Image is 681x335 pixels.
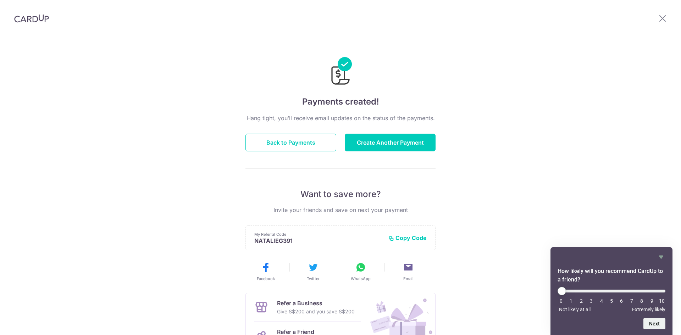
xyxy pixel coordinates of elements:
li: 7 [628,298,635,304]
li: 1 [567,298,575,304]
li: 4 [598,298,605,304]
li: 9 [648,298,655,304]
button: WhatsApp [340,262,382,281]
li: 8 [638,298,645,304]
li: 6 [618,298,625,304]
button: Back to Payments [245,134,336,151]
p: My Referral Code [254,231,383,237]
li: 5 [608,298,615,304]
span: WhatsApp [351,276,371,281]
div: How likely will you recommend CardUp to a friend? Select an option from 0 to 10, with 0 being Not... [558,287,665,312]
li: 10 [658,298,665,304]
span: Not likely at all [559,307,591,312]
p: Hang tight, you’ll receive email updates on the status of the payments. [245,114,436,122]
h2: How likely will you recommend CardUp to a friend? Select an option from 0 to 10, with 0 being Not... [558,267,665,284]
p: Refer a Business [277,299,355,307]
li: 3 [588,298,595,304]
span: Twitter [307,276,320,281]
li: 2 [578,298,585,304]
button: Email [387,262,429,281]
button: Create Another Payment [345,134,436,151]
img: Payments [329,57,352,87]
button: Copy Code [388,234,427,241]
span: Facebook [257,276,275,281]
div: How likely will you recommend CardUp to a friend? Select an option from 0 to 10, with 0 being Not... [558,253,665,329]
p: NATALIEG391 [254,237,383,244]
button: Twitter [292,262,334,281]
button: Hide survey [657,253,665,261]
img: CardUp [14,14,49,23]
h4: Payments created! [245,95,436,108]
p: Want to save more? [245,189,436,200]
li: 0 [558,298,565,304]
p: Give S$200 and you save S$200 [277,307,355,316]
span: Extremely likely [632,307,665,312]
p: Invite your friends and save on next your payment [245,206,436,214]
span: Email [403,276,414,281]
button: Facebook [245,262,287,281]
button: Next question [643,318,665,329]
